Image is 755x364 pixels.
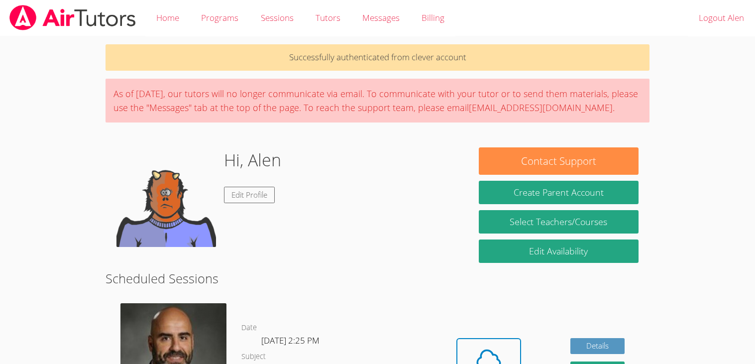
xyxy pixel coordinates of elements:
[224,147,281,173] h1: Hi, Alen
[8,5,137,30] img: airtutors_banner-c4298cdbf04f3fff15de1276eac7730deb9818008684d7c2e4769d2f7ddbe033.png
[241,351,266,363] dt: Subject
[261,335,320,346] span: [DATE] 2:25 PM
[570,338,625,355] a: Details
[116,147,216,247] img: default.png
[479,240,638,263] a: Edit Availability
[106,44,649,71] p: Successfully authenticated from clever account
[224,187,275,203] a: Edit Profile
[362,12,400,23] span: Messages
[106,269,649,288] h2: Scheduled Sessions
[479,181,638,204] button: Create Parent Account
[479,210,638,234] a: Select Teachers/Courses
[106,79,649,122] div: As of [DATE], our tutors will no longer communicate via email. To communicate with your tutor or ...
[241,322,257,334] dt: Date
[479,147,638,175] button: Contact Support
